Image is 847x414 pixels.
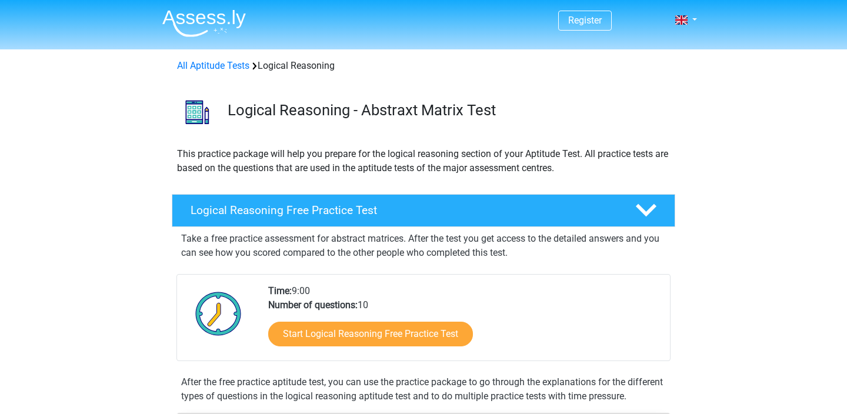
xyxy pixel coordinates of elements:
[189,284,248,343] img: Clock
[259,284,669,360] div: 9:00 10
[177,147,670,175] p: This practice package will help you prepare for the logical reasoning section of your Aptitude Te...
[268,285,292,296] b: Time:
[172,87,222,137] img: logical reasoning
[268,299,358,310] b: Number of questions:
[176,375,671,403] div: After the free practice aptitude test, you can use the practice package to go through the explana...
[162,9,246,37] img: Assessly
[177,60,249,71] a: All Aptitude Tests
[172,59,675,73] div: Logical Reasoning
[181,232,666,260] p: Take a free practice assessment for abstract matrices. After the test you get access to the detai...
[228,101,666,119] h3: Logical Reasoning - Abstraxt Matrix Test
[167,194,680,227] a: Logical Reasoning Free Practice Test
[268,322,473,346] a: Start Logical Reasoning Free Practice Test
[568,15,602,26] a: Register
[191,203,616,217] h4: Logical Reasoning Free Practice Test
